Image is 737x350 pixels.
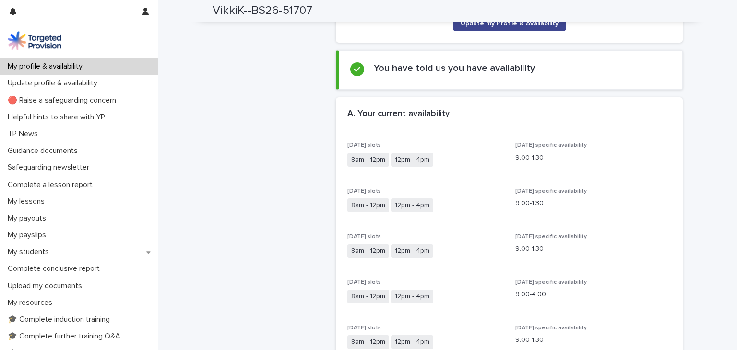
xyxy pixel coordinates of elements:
p: Upload my documents [4,281,90,291]
p: My lessons [4,197,52,206]
span: [DATE] slots [347,188,381,194]
p: Safeguarding newsletter [4,163,97,172]
p: My resources [4,298,60,307]
span: 12pm - 4pm [391,244,433,258]
span: Update my Profile & Availability [461,20,559,27]
p: Helpful hints to share with YP [4,113,113,122]
span: 12pm - 4pm [391,198,433,212]
span: [DATE] slots [347,234,381,240]
span: [DATE] slots [347,280,381,285]
p: 9.00-1.30 [515,244,672,254]
p: My students [4,247,57,257]
span: 8am - 12pm [347,335,389,349]
span: 12pm - 4pm [391,335,433,349]
h2: A. Your current availability [347,109,450,119]
span: 12pm - 4pm [391,153,433,167]
p: My payslips [4,231,54,240]
span: [DATE] slots [347,142,381,148]
span: [DATE] specific availability [515,188,587,194]
p: TP News [4,129,46,139]
p: Update profile & availability [4,79,105,88]
p: 🔴 Raise a safeguarding concern [4,96,124,105]
span: [DATE] specific availability [515,325,587,331]
p: 9.00-1.30 [515,335,672,345]
p: My payouts [4,214,54,223]
p: 9.00-4.00 [515,290,672,300]
span: [DATE] specific availability [515,280,587,285]
span: [DATE] specific availability [515,142,587,148]
p: Complete conclusive report [4,264,107,273]
p: Complete a lesson report [4,180,100,189]
p: 9.00-1.30 [515,198,672,209]
span: [DATE] slots [347,325,381,331]
p: 9.00-1.30 [515,153,672,163]
img: M5nRWzHhSzIhMunXDL62 [8,31,61,50]
p: Guidance documents [4,146,85,155]
span: 12pm - 4pm [391,290,433,303]
h2: VikkiK--BS26-51707 [213,4,312,18]
span: 8am - 12pm [347,290,389,303]
p: 🎓 Complete induction training [4,315,118,324]
span: 8am - 12pm [347,244,389,258]
span: [DATE] specific availability [515,234,587,240]
span: 8am - 12pm [347,153,389,167]
h2: You have told us you have availability [374,62,535,74]
p: 🎓 Complete further training Q&A [4,332,128,341]
a: Update my Profile & Availability [453,16,566,31]
span: 8am - 12pm [347,198,389,212]
p: My profile & availability [4,62,90,71]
